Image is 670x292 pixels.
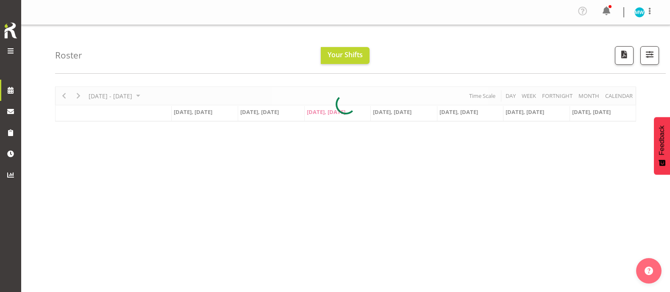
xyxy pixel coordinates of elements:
button: Filter Shifts [640,46,659,65]
span: Feedback [658,125,666,155]
button: Your Shifts [321,47,370,64]
h4: Roster [55,50,82,60]
img: manase-ward7523.jpg [634,7,645,17]
button: Feedback - Show survey [654,117,670,175]
img: Rosterit icon logo [2,21,19,40]
button: Download a PDF of the roster according to the set date range. [615,46,634,65]
img: help-xxl-2.png [645,267,653,275]
span: Your Shifts [328,50,363,59]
